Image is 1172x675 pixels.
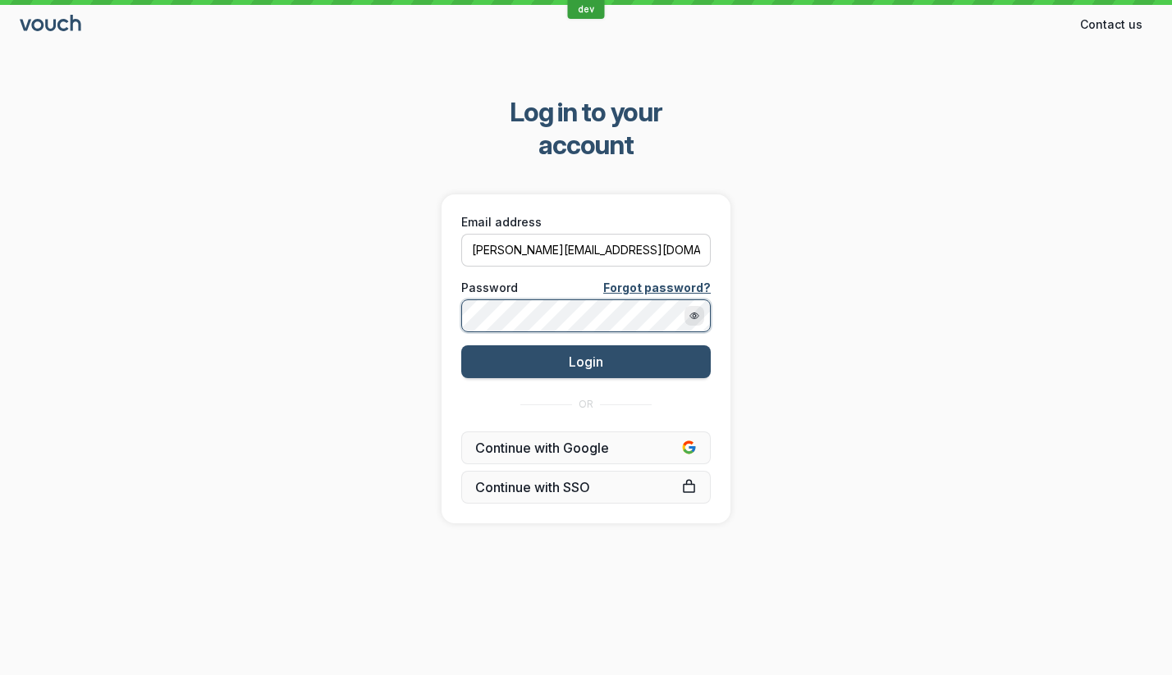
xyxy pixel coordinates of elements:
span: Contact us [1080,16,1142,33]
span: Continue with SSO [475,479,697,495]
button: Login [461,345,711,378]
span: Login [569,353,603,370]
button: Show password [684,306,704,326]
a: Go to sign in [20,18,84,32]
span: Email address [461,214,542,230]
button: Contact us [1070,11,1152,38]
button: Continue with Google [461,431,711,464]
span: Password [461,280,518,296]
span: Log in to your account [464,96,709,162]
a: Forgot password? [603,280,711,296]
span: Continue with Google [475,440,697,456]
a: Continue with SSO [461,471,711,504]
span: OR [579,398,593,411]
